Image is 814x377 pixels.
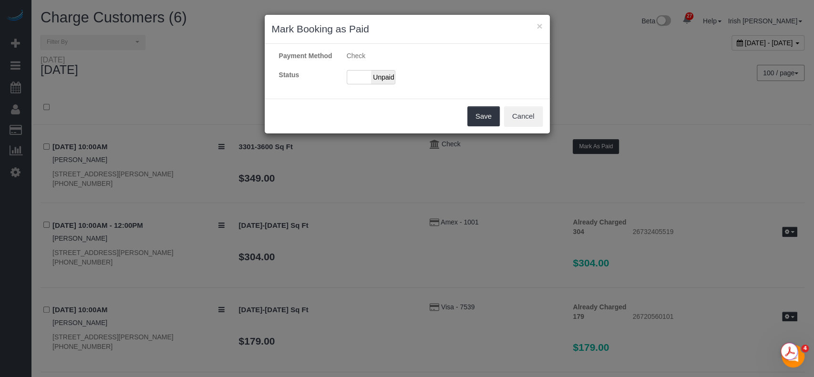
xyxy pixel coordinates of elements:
div: Check [340,51,520,61]
label: Payment Method [272,51,340,61]
button: Cancel [504,106,543,126]
span: Unpaid [371,71,395,84]
button: × [536,21,542,31]
h3: Mark Booking as Paid [272,22,543,36]
button: Save [467,106,500,126]
label: Status [272,70,340,80]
